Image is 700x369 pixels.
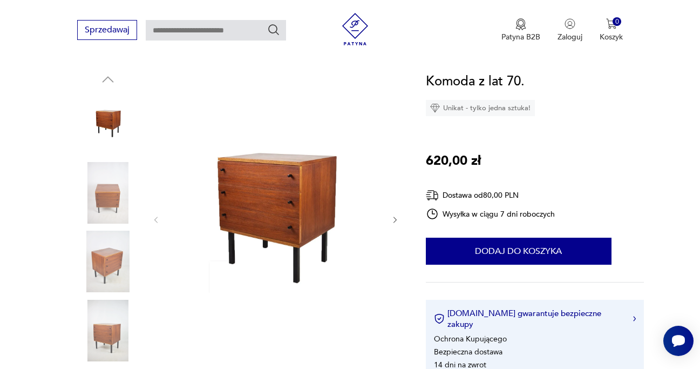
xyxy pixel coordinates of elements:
[633,316,636,321] img: Ikona strzałki w prawo
[77,300,139,361] img: Zdjęcie produktu Komoda z lat 70.
[77,231,139,292] img: Zdjęcie produktu Komoda z lat 70.
[565,18,575,29] img: Ikonka użytkownika
[77,93,139,155] img: Zdjęcie produktu Komoda z lat 70.
[430,103,440,113] img: Ikona diamentu
[606,18,617,29] img: Ikona koszyka
[434,334,507,344] li: Ochrona Kupującego
[426,100,535,116] div: Unikat - tylko jedna sztuka!
[501,18,540,42] a: Ikona medaluPatyna B2B
[426,207,555,220] div: Wysyłka w ciągu 7 dni roboczych
[77,162,139,224] img: Zdjęcie produktu Komoda z lat 70.
[434,313,445,324] img: Ikona certyfikatu
[426,189,439,202] img: Ikona dostawy
[434,347,502,357] li: Bezpieczna dostawa
[613,17,622,26] div: 0
[426,189,555,202] div: Dostawa od 80,00 PLN
[267,23,280,36] button: Szukaj
[339,13,371,45] img: Patyna - sklep z meblami i dekoracjami vintage
[558,32,582,42] p: Zaloguj
[600,18,623,42] button: 0Koszyk
[501,18,540,42] button: Patyna B2B
[663,326,694,356] iframe: Smartsupp widget button
[558,18,582,42] button: Zaloguj
[426,151,481,171] p: 620,00 zł
[600,32,623,42] p: Koszyk
[501,32,540,42] p: Patyna B2B
[515,18,526,30] img: Ikona medalu
[434,308,636,330] button: [DOMAIN_NAME] gwarantuje bezpieczne zakupy
[171,71,379,366] img: Zdjęcie produktu Komoda z lat 70.
[77,20,137,40] button: Sprzedawaj
[426,71,525,92] h1: Komoda z lat 70.
[77,27,137,35] a: Sprzedawaj
[426,238,611,265] button: Dodaj do koszyka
